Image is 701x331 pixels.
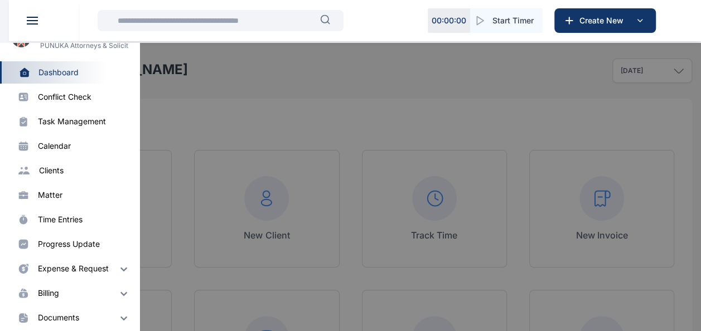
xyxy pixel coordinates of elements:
span: Create New [575,15,633,26]
div: clients [39,165,64,176]
button: Create New [554,8,656,33]
img: 55rwRjFEX5E7Gw8PS2Ojdim+VIHJD8DsSuKnc8xw2S3xojYtH5FYmlFsnytGkNPEfgu7wegX7y+39wimQ5hw7y0ku6XV6L+BH... [117,262,130,275]
p: 00 : 00 : 00 [432,15,466,26]
div: dashboard [38,67,79,78]
div: billing [38,288,59,299]
div: time entries [38,214,83,225]
div: expense & request [38,263,109,274]
span: Start Timer [492,15,534,26]
div: progress update [38,238,100,250]
div: matter [38,189,62,201]
p: PUNUKA Attorneys & Solicitors [40,41,128,50]
div: documents [38,312,79,323]
div: conflict check [38,91,91,103]
button: Start Timer [470,8,543,33]
img: 55rwRjFEX5E7Gw8PS2Ojdim+VIHJD8DsSuKnc8xw2S3xojYtH5FYmlFsnytGkNPEfgu7wegX7y+39wimQ5hw7y0ku6XV6L+BH... [117,286,130,300]
div: calendar [38,140,71,152]
div: task management [38,116,106,127]
img: 55rwRjFEX5E7Gw8PS2Ojdim+VIHJD8DsSuKnc8xw2S3xojYtH5FYmlFsnytGkNPEfgu7wegX7y+39wimQ5hw7y0ku6XV6L+BH... [117,311,130,324]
